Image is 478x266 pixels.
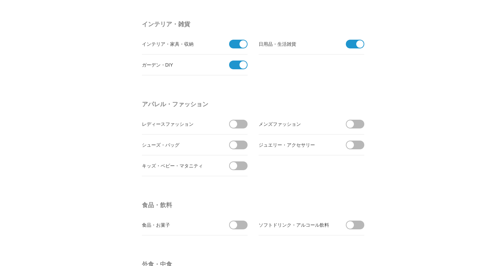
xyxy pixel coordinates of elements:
[142,120,217,128] div: レディースファッション
[259,40,334,48] div: 日用品・生活雑貨
[142,161,217,170] div: キッズ・ベビー・マタニティ
[142,18,367,30] h4: インテリア・雑貨
[259,221,334,229] div: ソフトドリンク・アルコール飲料
[259,120,334,128] div: メンズファッション
[142,141,217,149] div: シューズ・バッグ
[142,221,217,229] div: 食品・お菓子
[142,40,217,48] div: インテリア・家具・収納
[142,98,367,110] h4: アパレル・ファッション
[259,141,334,149] div: ジュエリー・アクセサリー
[142,199,367,211] h4: 食品・飲料
[142,61,217,69] div: ガーデン・DIY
